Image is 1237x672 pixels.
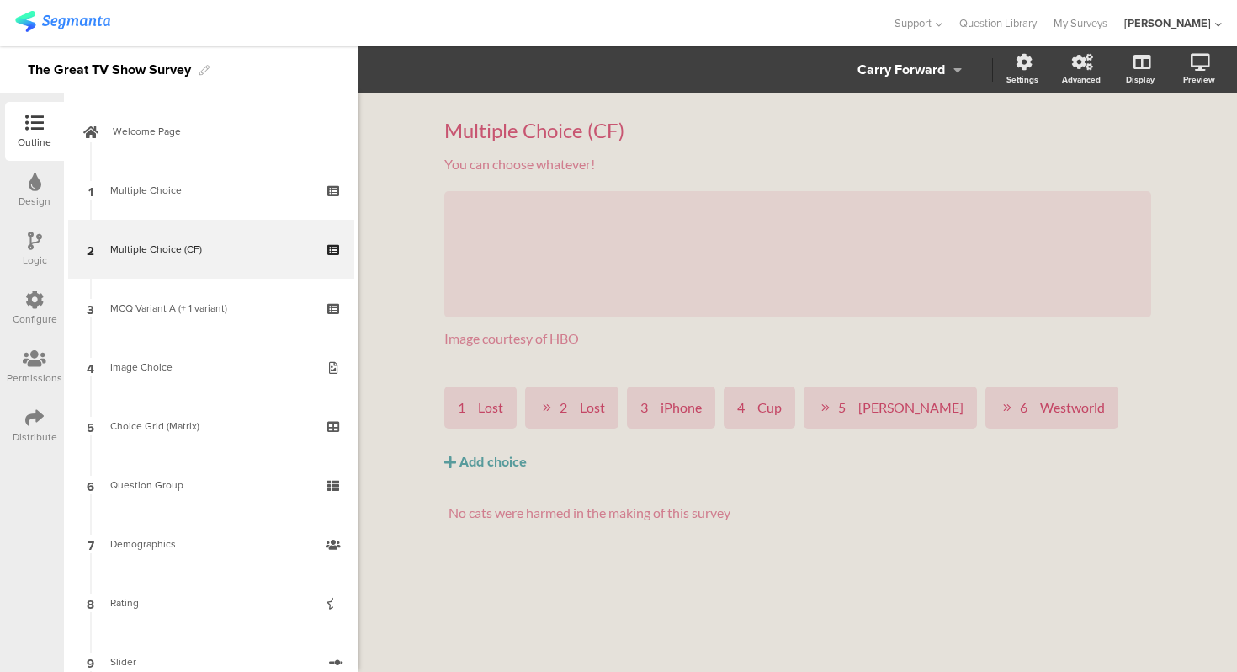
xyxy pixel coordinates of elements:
[87,594,94,612] span: 8
[13,429,57,445] div: Distribute
[110,241,311,258] div: Multiple Choice (CF)
[23,253,47,268] div: Logic
[18,135,51,150] div: Outline
[68,338,354,397] a: 4 Image Choice
[1126,73,1155,86] div: Display
[757,399,782,417] div: Cup
[68,220,354,279] a: 2 Multiple Choice (CF)
[444,330,1151,346] div: Image courtesy of HBO
[444,156,1151,172] p: You can choose whatever!
[68,397,354,456] a: 5 Choice Grid (Matrix)
[1006,73,1038,86] div: Settings
[19,194,50,209] div: Design
[857,58,945,82] div: Carry Forward
[838,399,858,417] div: 5
[661,399,702,417] div: iPhone
[7,371,62,386] div: Permissions
[1124,15,1211,31] div: [PERSON_NAME]
[88,181,93,200] span: 1
[87,476,94,494] span: 6
[1020,399,1040,417] div: 6
[580,399,605,417] div: Lost
[444,118,1151,143] p: Multiple Choice (CF)
[640,399,661,417] div: 3
[110,536,311,552] div: Demographics
[737,399,757,417] div: 4
[68,456,354,515] a: 6 Question Group
[87,653,94,671] span: 9
[1062,73,1101,86] div: Advanced
[88,535,94,553] span: 7
[68,102,354,161] a: Welcome Page
[87,240,94,259] span: 2
[68,279,354,338] a: 3 MCQ Variant A (+ 1 variant)
[1183,73,1215,86] div: Preview
[13,312,57,327] div: Configure
[478,399,503,417] div: Lost
[113,123,328,140] span: Welcome Page
[895,15,932,31] span: Support
[458,399,478,417] div: 1
[110,653,316,670] div: Slider
[87,417,94,435] span: 5
[87,299,94,317] span: 3
[15,11,110,32] img: segmanta logo
[110,359,311,376] div: Image Choice
[560,399,580,417] div: 2
[449,504,1147,520] p: No cats were harmed in the making of this survey
[110,418,311,435] div: Choice Grid (Matrix)
[87,358,94,376] span: 4
[110,182,311,199] div: Multiple Choice
[110,595,311,611] div: Rating
[459,454,527,472] div: Add choice
[68,161,354,220] a: 1 Multiple Choice
[68,515,354,573] a: 7 Demographics
[858,399,964,417] div: [PERSON_NAME]
[110,300,311,317] div: MCQ Variant A (+ 1 variant)
[110,477,311,493] div: Question Group
[28,56,191,83] div: The Great TV Show Survey
[444,441,1151,483] button: Add choice
[68,573,354,632] a: 8 Rating
[1040,399,1105,417] div: Westworld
